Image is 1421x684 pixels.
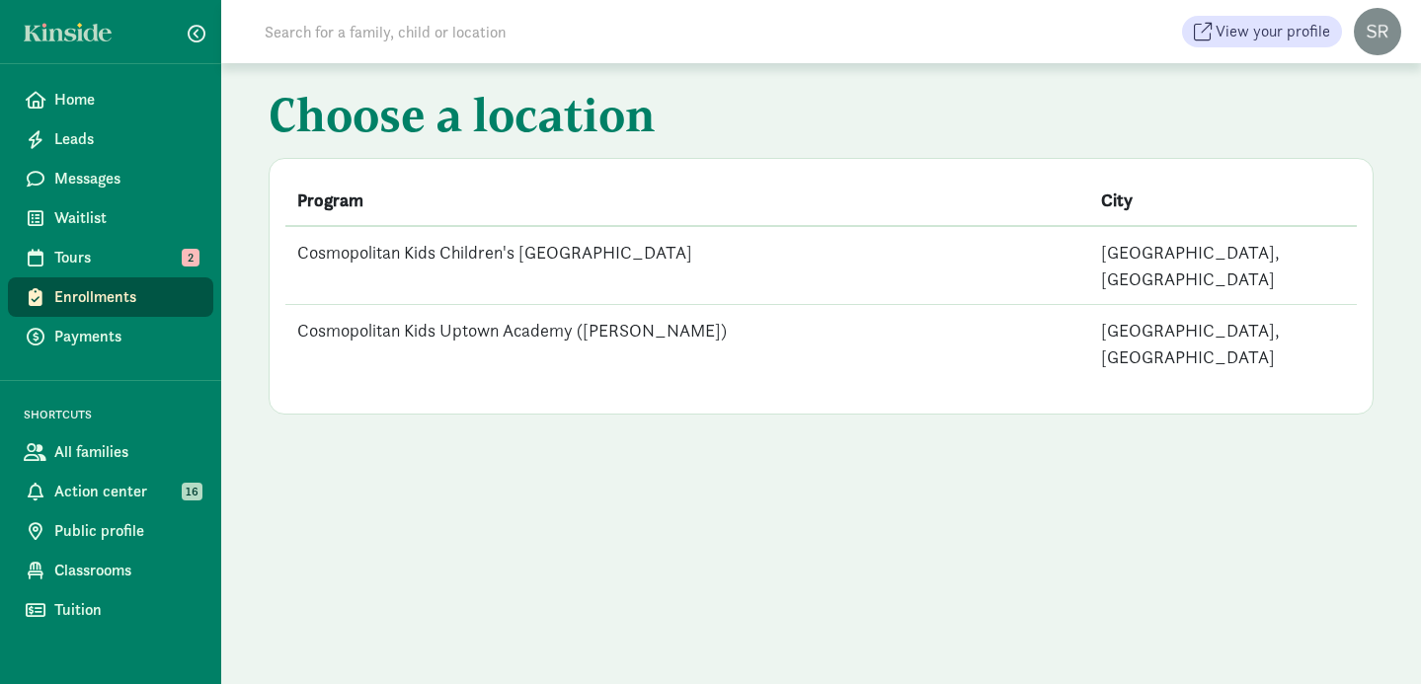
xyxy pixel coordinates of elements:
[285,226,1089,305] td: Cosmopolitan Kids Children's [GEOGRAPHIC_DATA]
[269,87,1374,150] h1: Choose a location
[54,598,197,622] span: Tuition
[8,238,213,277] a: Tours 2
[8,317,213,356] a: Payments
[182,249,199,266] span: 2
[8,590,213,630] a: Tuition
[8,511,213,551] a: Public profile
[54,480,197,503] span: Action center
[54,559,197,582] span: Classrooms
[8,119,213,159] a: Leads
[1089,305,1357,383] td: [GEOGRAPHIC_DATA], [GEOGRAPHIC_DATA]
[285,305,1089,383] td: Cosmopolitan Kids Uptown Academy ([PERSON_NAME])
[1089,175,1357,226] th: City
[8,551,213,590] a: Classrooms
[1322,589,1421,684] iframe: Chat Widget
[253,12,807,51] input: Search for a family, child or location
[54,246,197,269] span: Tours
[8,432,213,472] a: All families
[8,472,213,511] a: Action center 16
[54,440,197,464] span: All families
[8,198,213,238] a: Waitlist
[54,325,197,348] span: Payments
[1089,226,1357,305] td: [GEOGRAPHIC_DATA], [GEOGRAPHIC_DATA]
[1182,16,1342,47] a: View your profile
[54,167,197,190] span: Messages
[54,285,197,309] span: Enrollments
[54,127,197,151] span: Leads
[8,80,213,119] a: Home
[54,206,197,230] span: Waitlist
[1216,20,1330,43] span: View your profile
[182,483,202,500] span: 16
[285,175,1089,226] th: Program
[8,277,213,317] a: Enrollments
[8,159,213,198] a: Messages
[54,88,197,112] span: Home
[54,519,197,543] span: Public profile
